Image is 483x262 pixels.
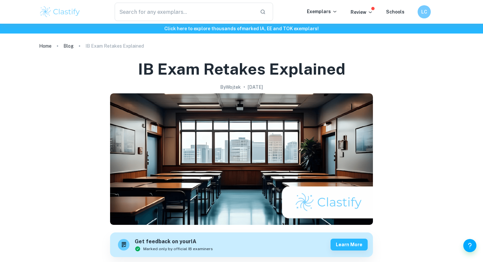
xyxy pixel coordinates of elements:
[85,42,144,50] p: IB Exam Retakes Explained
[135,238,213,246] h6: Get feedback on your IA
[220,83,241,91] h2: By Wojtek
[39,5,81,18] img: Clastify logo
[386,9,404,14] a: Schools
[351,9,373,16] p: Review
[418,5,431,18] button: LC
[63,41,74,51] a: Blog
[115,3,255,21] input: Search for any exemplars...
[243,83,245,91] p: •
[463,239,476,252] button: Help and Feedback
[110,93,373,225] img: IB Exam Retakes Explained cover image
[138,59,345,80] h1: IB Exam Retakes Explained
[110,232,373,257] a: Get feedback on yourIAMarked only by official IB examinersLearn more
[143,246,213,252] span: Marked only by official IB examiners
[331,239,368,250] button: Learn more
[39,41,52,51] a: Home
[1,25,482,32] h6: Click here to explore thousands of marked IA, EE and TOK exemplars !
[307,8,337,15] p: Exemplars
[248,83,263,91] h2: [DATE]
[421,8,428,15] h6: LC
